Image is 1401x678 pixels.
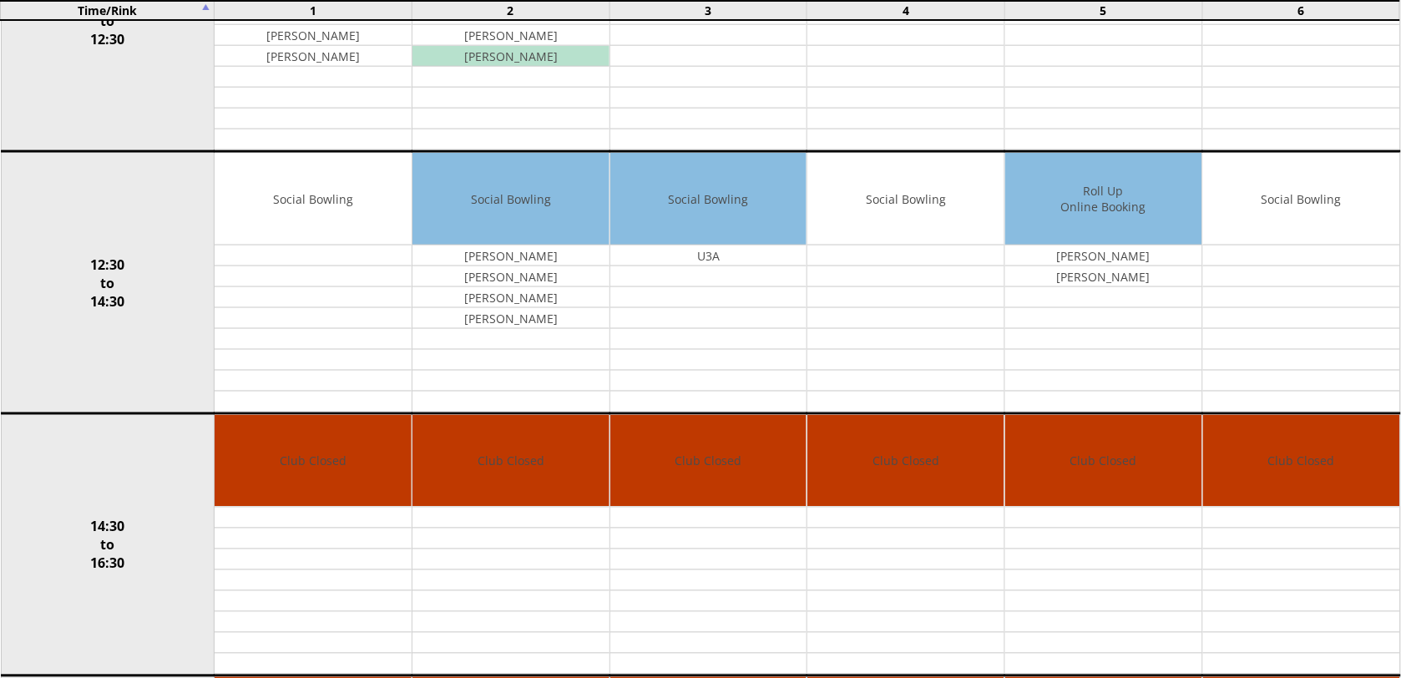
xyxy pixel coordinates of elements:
td: Club Closed [1203,415,1400,508]
td: Social Bowling [1203,153,1400,245]
td: 12:30 to 14:30 [1,152,215,414]
td: [PERSON_NAME] [412,287,609,308]
td: Club Closed [1005,415,1202,508]
td: 6 [1202,1,1400,20]
td: [PERSON_NAME] [412,46,609,67]
td: Club Closed [807,415,1004,508]
td: Social Bowling [412,153,609,245]
td: Club Closed [610,415,807,508]
td: Social Bowling [807,153,1004,245]
td: Social Bowling [610,153,807,245]
td: [PERSON_NAME] [1005,245,1202,266]
td: [PERSON_NAME] [215,25,412,46]
td: [PERSON_NAME] [412,245,609,266]
td: Time/Rink [1,1,215,20]
td: 5 [1004,1,1202,20]
td: [PERSON_NAME] [1005,266,1202,287]
td: 3 [609,1,807,20]
td: 2 [412,1,609,20]
td: 4 [807,1,1005,20]
td: Club Closed [215,415,412,508]
td: [PERSON_NAME] [412,25,609,46]
td: [PERSON_NAME] [412,266,609,287]
td: Social Bowling [215,153,412,245]
td: Roll Up Online Booking [1005,153,1202,245]
td: [PERSON_NAME] [412,308,609,329]
td: 1 [215,1,412,20]
td: 14:30 to 16:30 [1,414,215,676]
td: [PERSON_NAME] [215,46,412,67]
td: Club Closed [412,415,609,508]
td: U3A [610,245,807,266]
